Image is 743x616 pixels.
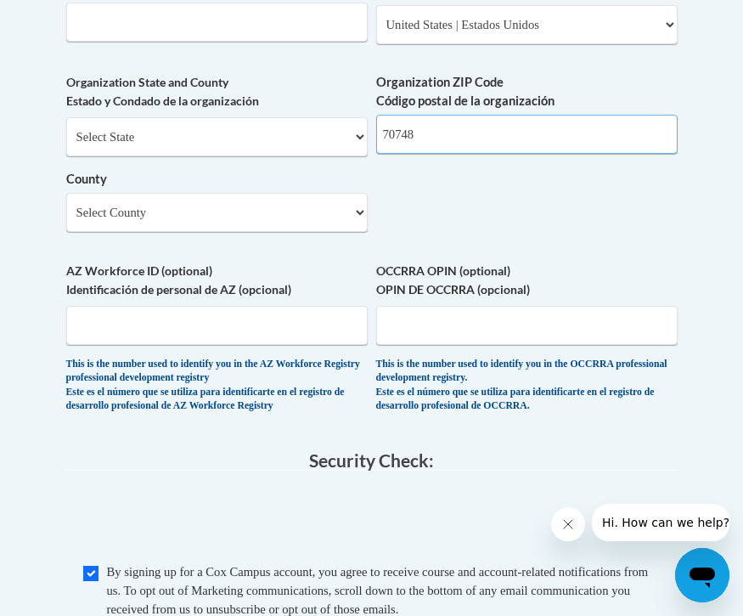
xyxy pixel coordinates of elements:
[66,73,368,110] label: Organization State and County Estado y Condado de la organización
[66,3,368,42] input: Metadata input
[66,170,368,189] label: County
[66,358,368,414] div: This is the number used to identify you in the AZ Workforce Registry professional development reg...
[376,358,678,414] div: This is the number used to identify you in the OCCRRA professional development registry. Este es ...
[107,565,649,616] span: By signing up for a Cox Campus account, you agree to receive course and account-related notificat...
[376,73,678,110] label: Organization ZIP Code Código postal de la organización
[376,115,678,154] input: Metadata input
[592,504,729,541] iframe: Message from company
[675,548,729,602] iframe: Button to launch messaging window
[66,262,368,299] label: AZ Workforce ID (optional) Identificación de personal de AZ (opcional)
[309,449,434,471] span: Security Check:
[243,488,501,554] iframe: reCAPTCHA
[551,507,585,541] iframe: Close message
[376,262,678,299] label: OCCRRA OPIN (optional) OPIN DE OCCRRA (opcional)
